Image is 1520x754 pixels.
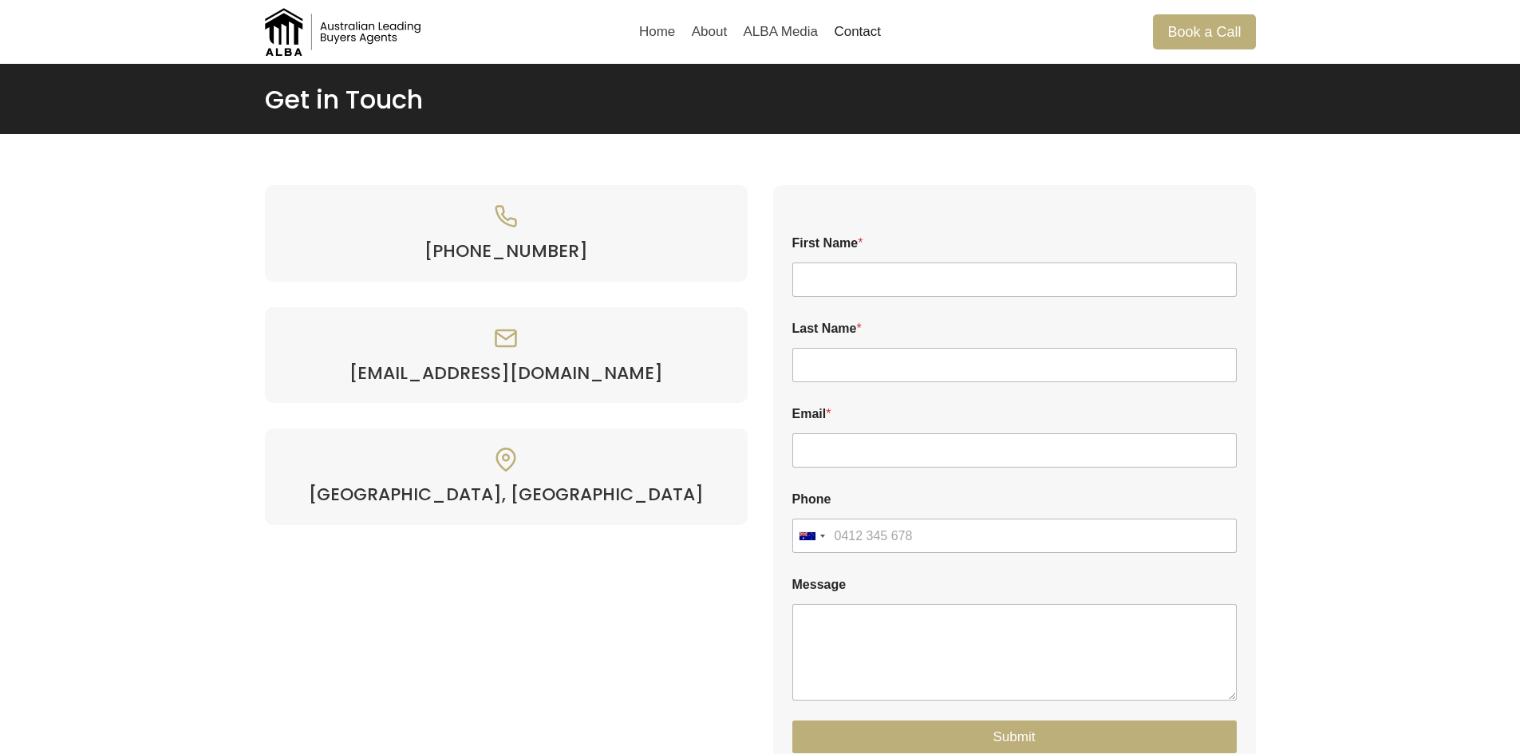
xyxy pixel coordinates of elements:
[792,235,1237,251] label: First Name
[792,519,1237,553] input: Phone
[792,519,831,553] button: Selected country
[631,13,684,51] a: Home
[284,241,728,262] a: [PHONE_NUMBER]
[792,491,1237,507] label: Phone
[792,406,1237,421] label: Email
[792,720,1237,753] button: Submit
[792,321,1237,336] label: Last Name
[1153,14,1255,49] a: Book a Call
[735,13,826,51] a: ALBA Media
[284,363,728,384] a: [EMAIL_ADDRESS][DOMAIN_NAME]
[631,13,889,51] nav: Primary Navigation
[265,8,424,56] img: Australian Leading Buyers Agents
[792,577,1237,592] label: Message
[684,13,736,51] a: About
[826,13,889,51] a: Contact
[265,85,1256,115] h1: Get in Touch
[284,484,728,505] h4: [GEOGRAPHIC_DATA], [GEOGRAPHIC_DATA]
